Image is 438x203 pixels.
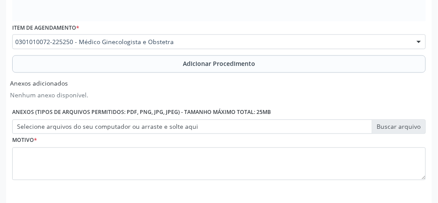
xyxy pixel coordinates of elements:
label: Anexos (Tipos de arquivos permitidos: PDF, PNG, JPG, JPEG) - Tamanho máximo total: 25MB [12,106,271,120]
span: Adicionar Procedimento [183,59,255,69]
p: Nenhum anexo disponível. [10,91,88,100]
button: Adicionar Procedimento [12,55,426,73]
label: Motivo [12,134,37,148]
h6: Anexos adicionados [10,80,88,88]
label: Item de agendamento [12,21,79,35]
span: 0301010072-225250 - Médico Ginecologista e Obstetra [15,38,408,46]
